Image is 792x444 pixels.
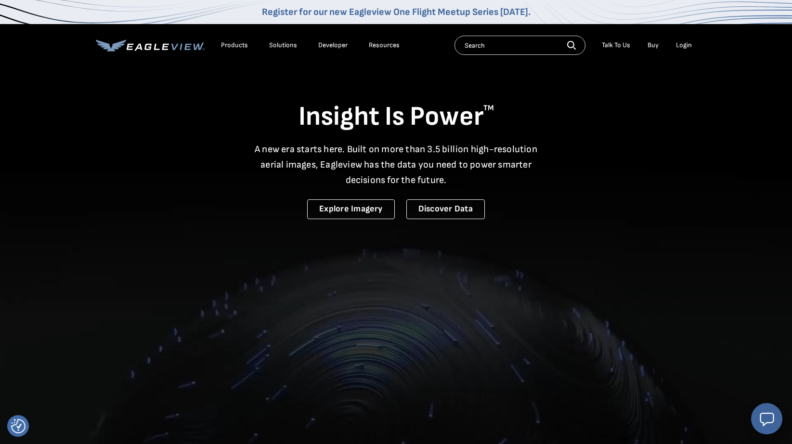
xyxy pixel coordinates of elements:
div: Login [676,41,692,50]
a: Discover Data [406,199,485,219]
button: Consent Preferences [11,419,26,433]
div: Solutions [269,41,297,50]
sup: TM [483,104,494,113]
a: Register for our new Eagleview One Flight Meetup Series [DATE]. [262,6,531,18]
div: Resources [369,41,400,50]
p: A new era starts here. Built on more than 3.5 billion high-resolution aerial images, Eagleview ha... [249,142,544,188]
h1: Insight Is Power [96,100,697,134]
button: Open chat window [751,403,782,434]
div: Products [221,41,248,50]
div: Talk To Us [602,41,630,50]
a: Developer [318,41,348,50]
img: Revisit consent button [11,419,26,433]
a: Explore Imagery [307,199,395,219]
input: Search [454,36,585,55]
a: Buy [648,41,659,50]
